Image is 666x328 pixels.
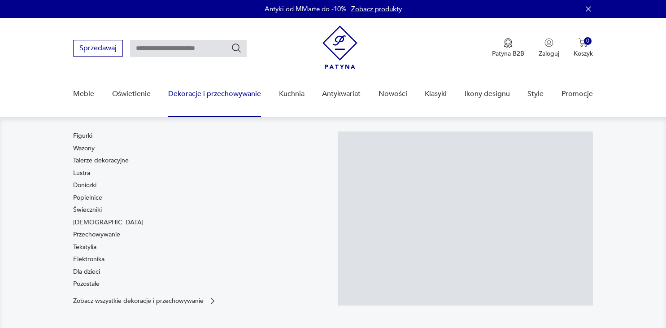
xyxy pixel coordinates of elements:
a: Przechowywanie [73,230,120,239]
img: Ikona koszyka [579,38,588,47]
p: Patyna B2B [492,49,524,58]
a: Figurki [73,131,92,140]
img: Patyna - sklep z meblami i dekoracjami vintage [322,26,357,69]
a: Klasyki [425,77,447,111]
a: Ikona medaluPatyna B2B [492,38,524,58]
a: Pozostałe [73,280,100,289]
button: 0Koszyk [574,38,593,58]
button: Szukaj [231,43,242,53]
button: Patyna B2B [492,38,524,58]
a: Sprzedawaj [73,46,123,52]
a: [DEMOGRAPHIC_DATA] [73,218,144,227]
a: Zobacz wszystkie dekoracje i przechowywanie [73,297,217,306]
a: Nowości [379,77,407,111]
a: Dekoracje i przechowywanie [168,77,261,111]
a: Dla dzieci [73,267,100,276]
a: Lustra [73,169,90,178]
p: Koszyk [574,49,593,58]
a: Antykwariat [322,77,361,111]
a: Oświetlenie [112,77,151,111]
div: 0 [584,37,592,45]
a: Ikony designu [465,77,510,111]
a: Talerze dekoracyjne [73,156,129,165]
a: Popielnice [73,193,102,202]
a: Promocje [562,77,593,111]
img: Ikona medalu [504,38,513,48]
a: Meble [73,77,94,111]
p: Antyki od MMarte do -10% [265,4,347,13]
p: Zobacz wszystkie dekoracje i przechowywanie [73,298,204,304]
a: Świeczniki [73,206,102,214]
a: Tekstylia [73,243,96,252]
p: Zaloguj [539,49,559,58]
a: Style [527,77,544,111]
img: Ikonka użytkownika [544,38,553,47]
button: Zaloguj [539,38,559,58]
a: Doniczki [73,181,96,190]
a: Wazony [73,144,95,153]
a: Kuchnia [279,77,305,111]
a: Elektronika [73,255,104,264]
a: Zobacz produkty [351,4,402,13]
button: Sprzedawaj [73,40,123,57]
